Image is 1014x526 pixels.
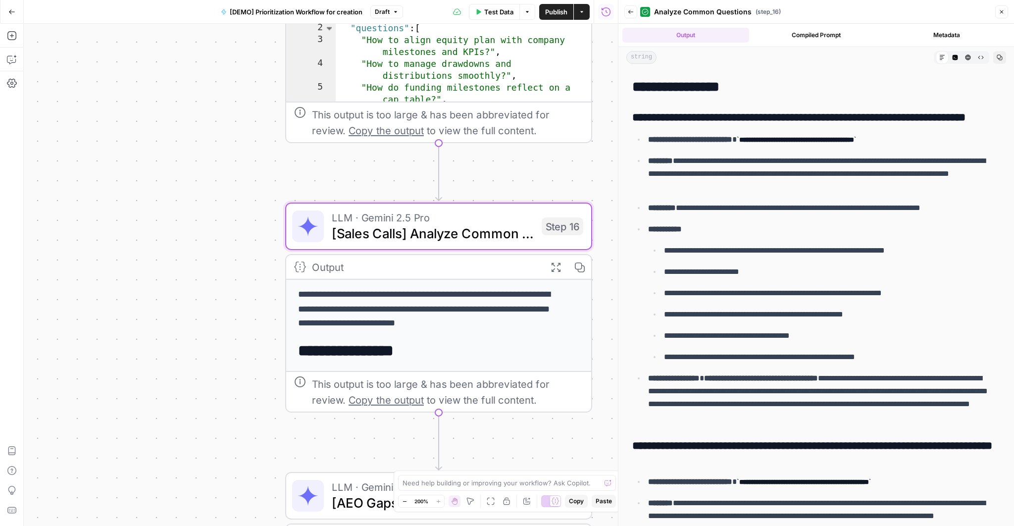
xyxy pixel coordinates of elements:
span: [DEMO] Prioritization Workflow for creation [230,7,362,17]
span: Publish [545,7,567,17]
div: Step 16 [542,217,583,235]
div: 5 [286,82,336,105]
span: Toggle code folding, rows 2 through 103 [324,22,335,34]
span: Draft [375,7,390,16]
span: ( step_16 ) [756,7,781,16]
button: Draft [370,5,403,18]
div: 3 [286,34,336,58]
div: This output is too large & has been abbreviated for review. to view the full content. [312,106,583,138]
span: Copy the output [349,124,424,136]
span: Paste [596,497,612,506]
span: Test Data [484,7,513,17]
span: string [626,51,657,64]
span: Analyze Common Questions [654,7,752,17]
button: Publish [539,4,573,20]
button: Compiled Prompt [753,28,880,43]
span: 200% [414,497,428,505]
button: Output [622,28,749,43]
span: [AEO Gaps] Prioritize Questions [332,493,534,513]
g: Edge from step_16 to step_19 [436,412,442,470]
button: Metadata [883,28,1010,43]
button: [DEMO] Prioritization Workflow for creation [215,4,368,20]
span: Copy [569,497,584,506]
div: 2 [286,22,336,34]
g: Edge from step_4 to step_16 [436,143,442,201]
div: 4 [286,58,336,82]
div: This output is too large & has been abbreviated for review. to view the full content. [312,376,583,408]
span: Copy the output [349,394,424,406]
div: Output [312,259,538,275]
button: Copy [565,495,588,508]
span: LLM · Gemini 2.5 Pro [332,479,534,495]
span: LLM · Gemini 2.5 Pro [332,210,534,225]
button: Paste [592,495,616,508]
span: [Sales Calls] Analyze Common Questions [332,223,534,243]
button: Test Data [469,4,519,20]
